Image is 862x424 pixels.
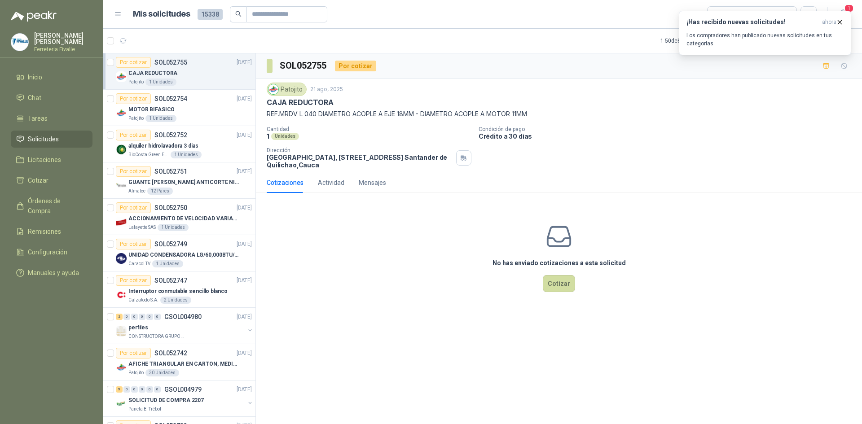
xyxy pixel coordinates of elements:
div: Por cotizar [335,61,376,71]
a: Inicio [11,69,92,86]
p: CAJA REDUCTORA [267,98,333,107]
div: Por cotizar [116,130,151,140]
div: 1 Unidades [145,79,176,86]
p: Ferreteria Fivalle [34,47,92,52]
p: [DATE] [237,204,252,212]
p: Calzatodo S.A. [128,297,158,304]
h3: SOL052755 [280,59,328,73]
p: [DATE] [237,131,252,140]
a: Por cotizarSOL052747[DATE] Company LogoInterruptor conmutable sencillo blancoCalzatodo S.A.2 Unid... [103,271,255,308]
p: SOL052754 [154,96,187,102]
span: ahora [822,18,836,26]
img: Company Logo [116,253,127,264]
a: Chat [11,89,92,106]
span: 15338 [198,9,223,20]
a: Tareas [11,110,92,127]
p: Caracol TV [128,260,150,267]
div: 0 [131,386,138,393]
p: [DATE] [237,313,252,321]
p: SOL052747 [154,277,187,284]
img: Logo peakr [11,11,57,22]
span: Cotizar [28,175,48,185]
a: Por cotizarSOL052755[DATE] Company LogoCAJA REDUCTORAPatojito1 Unidades [103,53,255,90]
p: alquiler hidrolavadora 3 dias [128,142,198,150]
p: SOL052755 [154,59,187,66]
p: Interruptor conmutable sencillo blanco [128,287,227,296]
p: SOL052750 [154,205,187,211]
h3: ¡Has recibido nuevas solicitudes! [686,18,818,26]
img: Company Logo [116,217,127,227]
p: Almatec [128,188,145,195]
a: Manuales y ayuda [11,264,92,281]
img: Company Logo [116,180,127,191]
p: UNIDAD CONDENSADORA LG/60,000BTU/220V/R410A: I [128,251,240,259]
a: Por cotizarSOL052751[DATE] Company LogoGUANTE [PERSON_NAME] ANTICORTE NIV 5 TALLA LAlmatec12 Pares [103,162,255,199]
a: Por cotizarSOL052752[DATE] Company Logoalquiler hidrolavadora 3 diasBioCosta Green Energy S.A.S1 ... [103,126,255,162]
div: 0 [123,386,130,393]
img: Company Logo [116,362,127,373]
img: Company Logo [116,326,127,337]
img: Company Logo [268,84,278,94]
div: 0 [146,386,153,393]
p: BioCosta Green Energy S.A.S [128,151,169,158]
span: Licitaciones [28,155,61,165]
div: 2 [116,314,123,320]
img: Company Logo [116,108,127,118]
div: 12 Pares [147,188,173,195]
p: SOL052752 [154,132,187,138]
p: GSOL004980 [164,314,202,320]
p: 21 ago, 2025 [310,85,343,94]
a: Solicitudes [11,131,92,148]
p: GUANTE [PERSON_NAME] ANTICORTE NIV 5 TALLA L [128,178,240,187]
div: Cotizaciones [267,178,303,188]
div: Por cotizar [116,348,151,358]
p: Cantidad [267,126,471,132]
div: 0 [154,314,161,320]
div: 1 Unidades [145,115,176,122]
p: SOL052749 [154,241,187,247]
p: ACCIONAMIENTO DE VELOCIDAD VARIABLE [128,214,240,223]
a: Por cotizarSOL052754[DATE] Company LogoMOTOR BIFASICOPatojito1 Unidades [103,90,255,126]
img: Company Logo [11,34,28,51]
p: [DATE] [237,385,252,394]
p: Condición de pago [479,126,858,132]
p: [DATE] [237,349,252,358]
a: 2 0 0 0 0 0 GSOL004980[DATE] Company LogoperfilesCONSTRUCTORA GRUPO FIP [116,311,254,340]
div: Por cotizar [116,57,151,68]
h1: Mis solicitudes [133,8,190,21]
div: Todas [713,9,732,19]
p: [DATE] [237,58,252,67]
div: Por cotizar [116,202,151,213]
div: 0 [123,314,130,320]
p: Patojito [128,115,144,122]
span: Manuales y ayuda [28,268,79,278]
button: 1 [835,6,851,22]
p: [DATE] [237,240,252,249]
p: CONSTRUCTORA GRUPO FIP [128,333,185,340]
div: Por cotizar [116,93,151,104]
div: Patojito [267,83,307,96]
p: MOTOR BIFASICO [128,105,175,114]
a: Órdenes de Compra [11,192,92,219]
img: Company Logo [116,289,127,300]
img: Company Logo [116,144,127,155]
a: Por cotizarSOL052742[DATE] Company LogoAFICHE TRIANGULAR EN CARTON, MEDIDAS 30 CM X 45 CMPatojito... [103,344,255,380]
p: [DATE] [237,167,252,176]
p: REF.MRDV L 040 DIAMETRO ACOPLE A EJE 18MM - DIAMETRO ACOPLE A MOTOR 11MM [267,109,851,119]
div: Mensajes [359,178,386,188]
p: SOL052742 [154,350,187,356]
span: Inicio [28,72,42,82]
div: 0 [139,314,145,320]
span: Solicitudes [28,134,59,144]
p: [PERSON_NAME] [PERSON_NAME] [34,32,92,45]
a: Remisiones [11,223,92,240]
div: 1 Unidades [152,260,183,267]
p: [DATE] [237,276,252,285]
div: Unidades [271,133,299,140]
div: 0 [139,386,145,393]
p: Crédito a 30 días [479,132,858,140]
div: 1 - 50 de 8262 [660,34,719,48]
span: Configuración [28,247,67,257]
p: Lafayette SAS [128,224,156,231]
p: Patojito [128,369,144,376]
